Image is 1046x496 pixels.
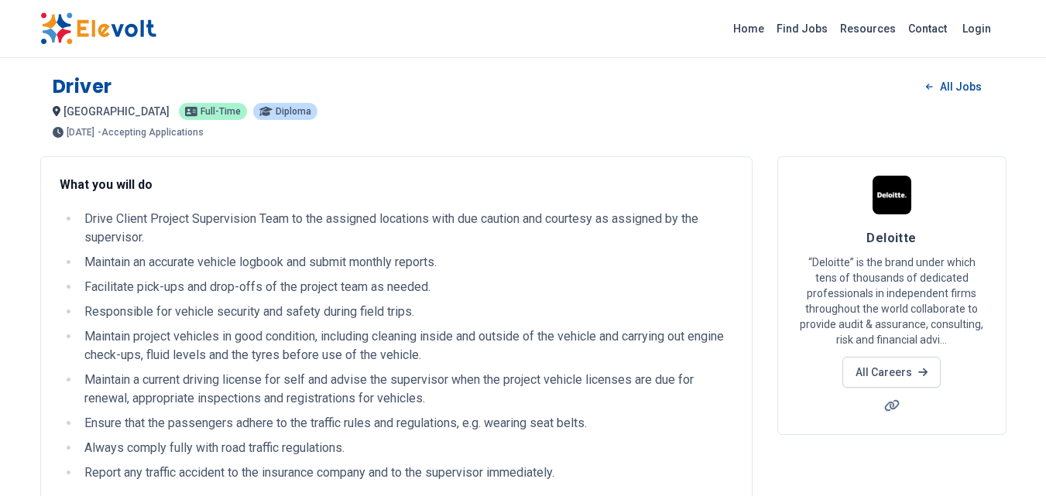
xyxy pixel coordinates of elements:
[873,176,911,214] img: Deloitte
[63,105,170,118] span: [GEOGRAPHIC_DATA]
[866,231,917,245] span: Deloitte
[80,278,733,296] li: Facilitate pick-ups and drop-offs of the project team as needed.
[80,439,733,457] li: Always comply fully with road traffic regulations.
[40,12,156,45] img: Elevolt
[80,371,733,408] li: Maintain a current driving license for self and advise the supervisor when the project vehicle li...
[80,253,733,272] li: Maintain an accurate vehicle logbook and submit monthly reports.
[842,357,941,388] a: All Careers
[727,16,770,41] a: Home
[902,16,953,41] a: Contact
[953,13,1000,44] a: Login
[914,75,993,98] a: All Jobs
[276,107,311,116] span: Diploma
[60,177,153,192] strong: What you will do
[797,255,987,347] p: “Deloitte” is the brand under which tens of thousands of dedicated professionals in independent f...
[67,128,94,137] span: [DATE]
[80,464,733,482] li: Report any traffic accident to the insurance company and to the supervisor immediately.
[80,414,733,433] li: Ensure that the passengers adhere to the traffic rules and regulations, e.g. wearing seat belts.
[201,107,241,116] span: Full-time
[770,16,834,41] a: Find Jobs
[80,303,733,321] li: Responsible for vehicle security and safety during field trips.
[53,74,113,99] h1: Driver
[80,210,733,247] li: Drive Client Project Supervision Team to the assigned locations with due caution and courtesy as ...
[98,128,204,137] p: - Accepting Applications
[80,327,733,364] li: Maintain project vehicles in good condition, including cleaning inside and outside of the vehicle...
[834,16,902,41] a: Resources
